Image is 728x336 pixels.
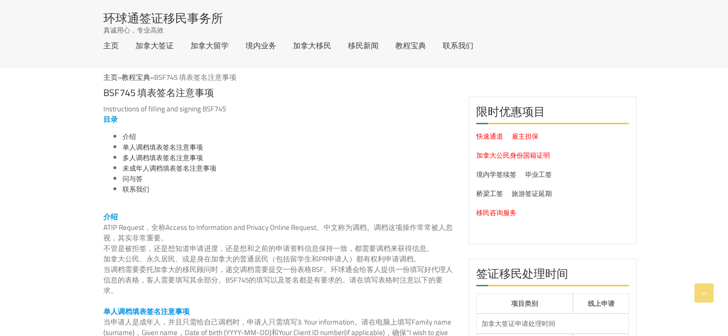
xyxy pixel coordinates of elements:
[443,42,473,49] a: 联系我们
[103,112,118,126] strong: 目录
[103,210,118,224] strong: 介绍
[476,266,629,286] h2: 签证移民处理时间
[103,104,454,114] p: Instructions of filling and signing BSF745
[122,70,236,84] span: »
[476,187,503,200] a: 桥梁工签
[476,149,550,162] a: 加拿大公民身份国籍证明
[476,104,629,124] h2: 限时优惠项目
[123,141,203,153] a: 单人调档填表签名注意事项
[395,42,426,49] a: 教程宝典
[123,152,203,164] a: 多人调档填表签名注意事项
[476,293,573,314] th: 项目类别
[123,173,143,185] a: 问与答
[103,222,454,243] p: ATIP Request，全称Access to Information and Privacy Online Request。中文称为调档。调档这项操作常常被人忽视，其实非常重要。
[123,183,149,195] a: 联系我们
[512,187,552,200] a: 旅游签证延期
[103,82,454,98] h1: BSF745 填表签名注意事项
[482,319,624,328] div: 加拿大签证申请处理时间
[103,70,236,84] span: »
[103,25,164,35] span: 真诚用心，专业高效
[573,293,629,314] th: 线上申请
[525,168,552,181] a: 毕业工签
[135,42,174,49] a: 加拿大签证
[246,42,276,49] a: 境内业务
[103,42,119,49] a: 主页
[476,130,503,142] a: 快速通道
[123,130,136,143] a: 介绍
[123,162,216,174] a: 未成年人调档填表签名注意事项
[348,42,379,49] a: 移民新闻
[122,70,150,84] a: 教程宝典
[476,168,516,181] a: 境内学签续签
[103,12,223,24] a: 环球通签证移民事务所
[476,206,516,219] a: 移民咨询服务
[154,70,236,84] span: BSF745 填表签名注意事项
[103,243,454,254] p: 不管是被拒签，还是想知道申请进度，还是想和之前的申请资料信息保持一致，都需要调档来获得信息。
[293,42,331,49] a: 加拿大移民
[103,254,454,264] p: 加拿大公民、永久居民、或是身在加拿大的普通居民（包括留学生和PR申请人）都有权利申请调档。
[190,42,229,49] a: 加拿大留学
[694,283,714,303] a: Go to Top
[103,70,118,84] a: 主页
[512,130,538,142] a: 雇主担保
[103,304,190,318] strong: 单人调档填表签名注意事项
[103,264,454,296] p: 当调档需要委托加拿大的移民顾问时，递交调档需要提交一份表格BSF。环球通会给客人提供一份填写好代理人信息的表格，客人需要填写其余部分。BSF745的填写以及签名都是有要求的。请在填写表格时注意以...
